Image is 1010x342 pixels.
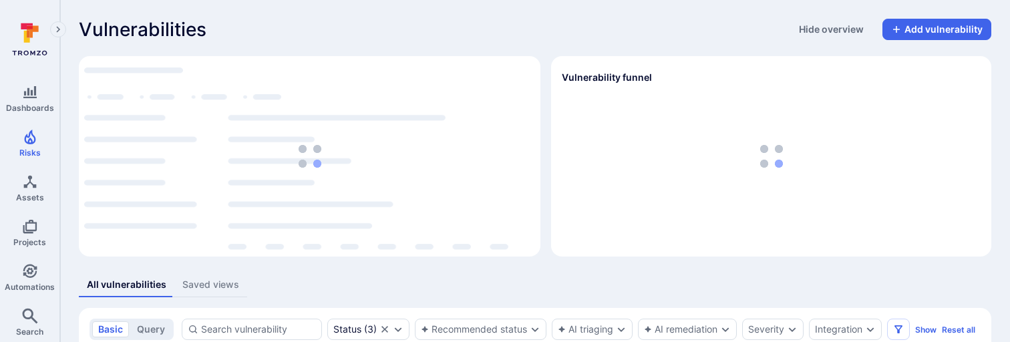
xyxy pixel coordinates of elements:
[299,145,321,168] img: Loading...
[562,71,652,84] h2: Vulnerability funnel
[421,324,527,335] button: Recommended status
[19,148,41,158] span: Risks
[53,24,63,35] i: Expand navigation menu
[84,61,535,251] div: loading spinner
[815,324,862,335] button: Integration
[13,237,46,247] span: Projects
[915,325,937,335] button: Show
[87,278,166,291] div: All vulnerabilities
[201,323,316,336] input: Search vulnerability
[333,324,361,335] div: Status
[616,324,627,335] button: Expand dropdown
[942,325,975,335] button: Reset all
[530,324,540,335] button: Expand dropdown
[865,324,876,335] button: Expand dropdown
[558,324,613,335] button: AI triaging
[79,56,540,256] div: Top integrations by vulnerabilities
[16,192,44,202] span: Assets
[393,324,403,335] button: Expand dropdown
[882,19,991,40] button: Add vulnerability
[131,321,171,337] button: query
[182,278,239,291] div: Saved views
[720,324,731,335] button: Expand dropdown
[379,324,390,335] button: Clear selection
[79,273,991,297] div: assets tabs
[787,324,798,335] button: Expand dropdown
[79,19,206,40] span: Vulnerabilities
[6,103,54,113] span: Dashboards
[644,324,717,335] button: AI remediation
[333,324,377,335] div: ( 3 )
[16,327,43,337] span: Search
[50,21,66,37] button: Expand navigation menu
[887,319,910,340] button: Filters
[748,324,784,335] button: Severity
[5,282,55,292] span: Automations
[92,321,129,337] button: basic
[333,324,377,335] button: Status(3)
[791,19,872,40] button: Hide overview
